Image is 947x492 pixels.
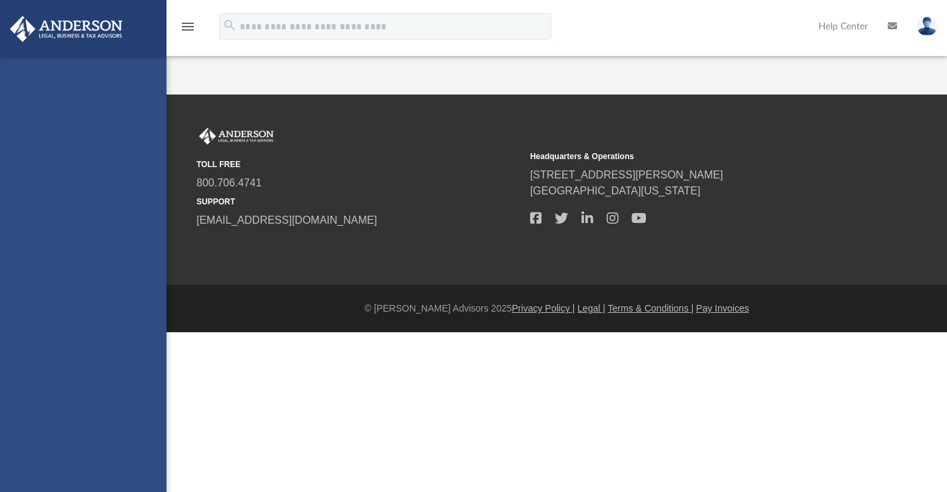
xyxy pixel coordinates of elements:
img: User Pic [917,17,937,36]
i: search [222,18,237,33]
a: [GEOGRAPHIC_DATA][US_STATE] [530,185,701,196]
a: [EMAIL_ADDRESS][DOMAIN_NAME] [196,214,377,226]
a: Pay Invoices [696,303,749,314]
div: © [PERSON_NAME] Advisors 2025 [166,302,947,316]
small: Headquarters & Operations [530,150,854,162]
a: [STREET_ADDRESS][PERSON_NAME] [530,169,723,180]
a: 800.706.4741 [196,177,262,188]
img: Anderson Advisors Platinum Portal [196,128,276,145]
a: Terms & Conditions | [608,303,694,314]
a: Legal | [577,303,605,314]
a: Privacy Policy | [512,303,575,314]
a: menu [180,25,196,35]
i: menu [180,19,196,35]
small: SUPPORT [196,196,521,208]
small: TOLL FREE [196,158,521,170]
img: Anderson Advisors Platinum Portal [6,16,127,42]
